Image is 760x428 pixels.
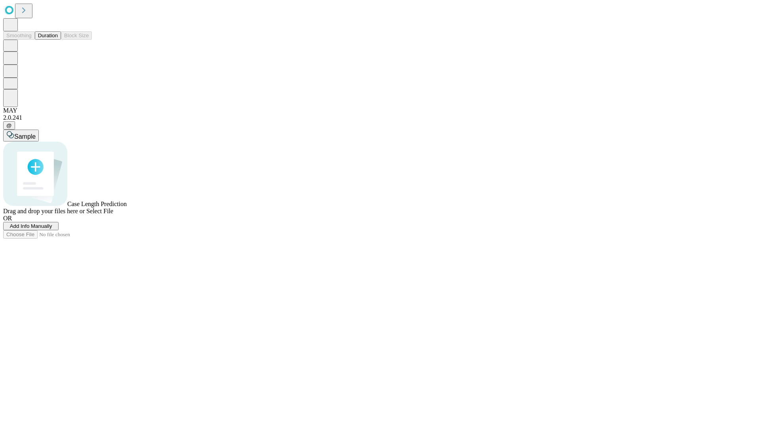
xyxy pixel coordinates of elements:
[61,31,92,40] button: Block Size
[3,208,85,214] span: Drag and drop your files here or
[3,215,12,222] span: OR
[86,208,113,214] span: Select File
[6,122,12,128] span: @
[3,130,39,141] button: Sample
[67,201,127,207] span: Case Length Prediction
[10,223,52,229] span: Add Info Manually
[3,31,35,40] button: Smoothing
[3,121,15,130] button: @
[35,31,61,40] button: Duration
[3,114,757,121] div: 2.0.241
[3,107,757,114] div: MAY
[3,222,59,230] button: Add Info Manually
[14,133,36,140] span: Sample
